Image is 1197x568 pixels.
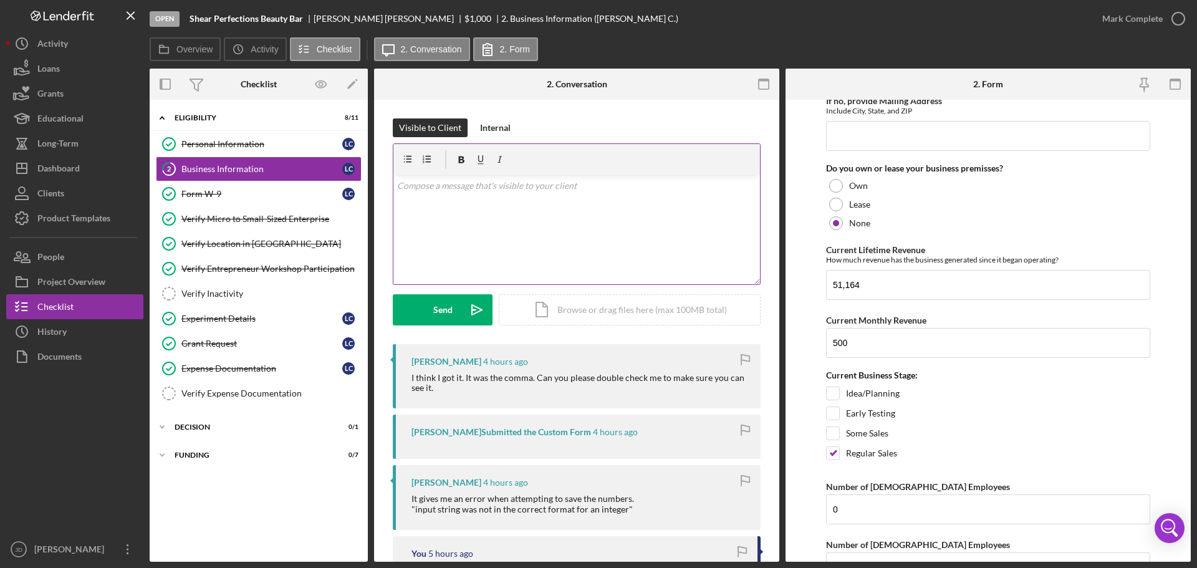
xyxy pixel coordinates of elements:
[37,269,105,297] div: Project Overview
[846,407,895,420] label: Early Testing
[37,31,68,59] div: Activity
[826,95,942,106] label: If no, provide Mailing Address
[401,44,462,54] label: 2. Conversation
[433,294,453,325] div: Send
[181,139,342,149] div: Personal Information
[342,138,355,150] div: L C
[224,37,286,61] button: Activity
[37,131,79,159] div: Long-Term
[1102,6,1163,31] div: Mark Complete
[480,118,511,137] div: Internal
[37,344,82,372] div: Documents
[6,269,143,294] a: Project Overview
[6,156,143,181] a: Dashboard
[156,331,362,356] a: Grant RequestLC
[411,427,591,437] div: [PERSON_NAME] Submitted the Custom Form
[411,357,481,367] div: [PERSON_NAME]
[428,549,473,559] time: 2025-09-23 13:25
[37,156,80,184] div: Dashboard
[826,163,1150,173] div: Do you own or lease your business premisses?
[826,481,1010,492] label: Number of [DEMOGRAPHIC_DATA] Employees
[411,549,426,559] div: You
[37,181,64,209] div: Clients
[31,537,112,565] div: [PERSON_NAME]
[181,339,342,349] div: Grant Request
[374,37,470,61] button: 2. Conversation
[6,244,143,269] button: People
[37,244,64,272] div: People
[342,163,355,175] div: L C
[846,387,900,400] label: Idea/Planning
[826,315,926,325] label: Current Monthly Revenue
[156,206,362,231] a: Verify Micro to Small-Sized Enterprise
[241,79,277,89] div: Checklist
[411,478,481,488] div: [PERSON_NAME]
[181,239,361,249] div: Verify Location in [GEOGRAPHIC_DATA]
[6,81,143,106] button: Grants
[181,314,342,324] div: Experiment Details
[156,256,362,281] a: Verify Entrepreneur Workshop Participation
[1090,6,1191,31] button: Mark Complete
[501,14,678,24] div: 2. Business Information ([PERSON_NAME] C.)
[314,14,464,24] div: [PERSON_NAME] [PERSON_NAME]
[342,337,355,350] div: L C
[181,264,361,274] div: Verify Entrepreneur Workshop Participation
[849,218,870,228] label: None
[181,164,342,174] div: Business Information
[37,319,67,347] div: History
[290,37,360,61] button: Checklist
[336,451,358,459] div: 0 / 7
[150,37,221,61] button: Overview
[317,44,352,54] label: Checklist
[156,231,362,256] a: Verify Location in [GEOGRAPHIC_DATA]
[181,214,361,224] div: Verify Micro to Small-Sized Enterprise
[156,132,362,156] a: Personal InformationLC
[342,188,355,200] div: L C
[175,451,327,459] div: FUNDING
[547,79,607,89] div: 2. Conversation
[342,312,355,325] div: L C
[411,494,636,514] div: It gives me an error when attempting to save the numbers. "input string was not in the correct fo...
[464,13,491,24] span: $1,000
[826,106,1150,115] div: Include City, State, and ZIP
[156,181,362,206] a: Form W-9LC
[483,357,528,367] time: 2025-09-23 13:37
[6,31,143,56] button: Activity
[251,44,278,54] label: Activity
[175,114,327,122] div: ELIGIBILITY
[826,370,1150,380] div: Current Business Stage:
[411,373,748,393] div: I think I got it. It was the comma. Can you please double check me to make sure you can see it.
[156,381,362,406] a: Verify Expense Documentation
[181,388,361,398] div: Verify Expense Documentation
[6,206,143,231] a: Product Templates
[167,165,171,173] tspan: 2
[37,106,84,134] div: Educational
[826,539,1010,550] label: Number of [DEMOGRAPHIC_DATA] Employees
[474,118,517,137] button: Internal
[336,423,358,431] div: 0 / 1
[37,294,74,322] div: Checklist
[6,344,143,369] a: Documents
[846,447,897,460] label: Regular Sales
[826,244,925,255] label: Current Lifetime Revenue
[6,106,143,131] button: Educational
[37,206,110,234] div: Product Templates
[156,306,362,331] a: Experiment DetailsLC
[399,118,461,137] div: Visible to Client
[176,44,213,54] label: Overview
[336,114,358,122] div: 8 / 11
[849,200,870,209] label: Lease
[6,131,143,156] button: Long-Term
[6,181,143,206] button: Clients
[156,156,362,181] a: 2Business InformationLC
[175,423,327,431] div: Decision
[1155,513,1185,543] div: Open Intercom Messenger
[156,356,362,381] a: Expense DocumentationLC
[973,79,1003,89] div: 2. Form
